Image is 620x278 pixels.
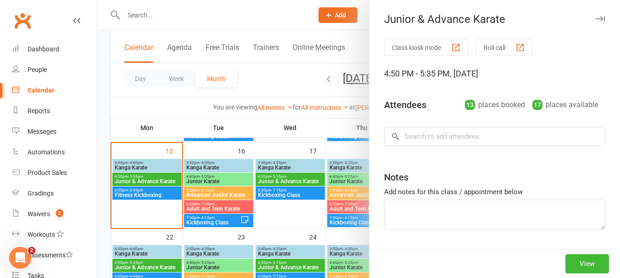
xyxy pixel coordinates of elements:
[28,169,67,176] div: Product Sales
[28,251,73,259] div: Assessments
[12,142,97,163] a: Automations
[28,87,54,94] div: Calendar
[532,98,598,111] div: places available
[28,231,55,238] div: Workouts
[28,107,50,114] div: Reports
[28,45,59,53] div: Dashboard
[565,254,609,273] button: View
[476,39,533,56] button: Roll call
[12,60,97,80] a: People
[12,39,97,60] a: Dashboard
[28,66,47,73] div: People
[28,148,65,156] div: Automations
[369,13,620,26] div: Junior & Advance Karate
[11,9,34,32] a: Clubworx
[384,171,408,184] div: Notes
[465,98,525,111] div: places booked
[532,100,542,110] div: 17
[465,100,475,110] div: 13
[12,183,97,204] a: Gradings
[12,163,97,183] a: Product Sales
[28,128,56,135] div: Messages
[56,209,63,217] span: 2
[12,80,97,101] a: Calendar
[12,204,97,224] a: Waivers 2
[28,190,54,197] div: Gradings
[384,67,605,80] div: 4:50 PM - 5:35 PM, [DATE]
[9,247,31,269] iframe: Intercom live chat
[384,39,469,56] button: Class kiosk mode
[28,247,35,254] span: 2
[384,98,426,111] div: Attendees
[12,121,97,142] a: Messages
[12,245,97,266] a: Assessments
[384,186,605,197] div: Add notes for this class / appointment below
[12,101,97,121] a: Reports
[12,224,97,245] a: Workouts
[28,210,50,218] div: Waivers
[384,127,605,146] input: Search to add attendees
